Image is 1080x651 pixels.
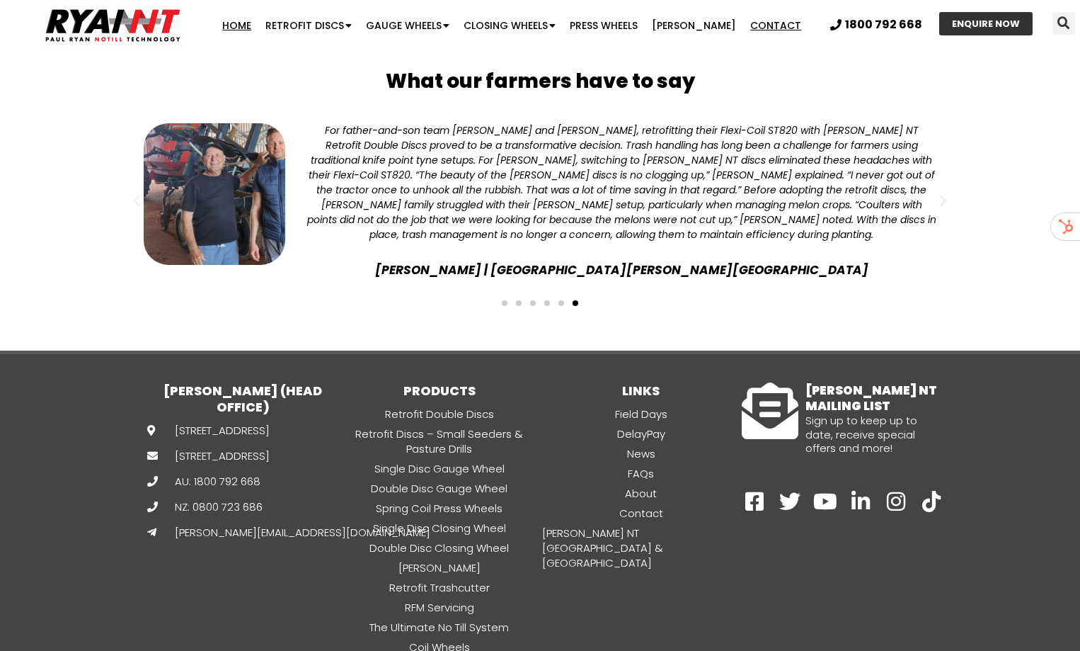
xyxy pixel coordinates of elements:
div: Search [1052,12,1075,35]
h3: PRODUCTS [338,383,540,399]
a: RFM Servicing [338,599,540,616]
a: Field Days [540,406,742,422]
a: Home [215,11,258,40]
a: Retrofit Trashcutter [338,579,540,596]
a: Gauge Wheels [359,11,456,40]
h3: LINKS [540,383,742,399]
span: Go to slide 1 [502,300,507,306]
span: Go to slide 3 [530,300,536,306]
span: Sign up to keep up to date, receive special offers and more! [805,413,917,455]
a: Double Disc Closing Wheel [338,540,540,556]
a: Double Disc Gauge Wheel [338,480,540,497]
a: About [540,485,742,502]
nav: Menu [540,406,742,571]
a: [PERSON_NAME] NT MAILING LIST [805,382,937,414]
a: Single Disc Closing Wheel [338,520,540,536]
a: Spring Coil Press Wheels [338,500,540,516]
a: Retrofit Discs [258,11,359,40]
a: Press Wheels [563,11,645,40]
a: News [540,446,742,462]
a: ENQUIRE NOW [939,12,1033,35]
div: Next slide [936,194,950,208]
a: Retrofit Double Discs [338,406,540,422]
span: [PERSON_NAME] | [GEOGRAPHIC_DATA][PERSON_NAME][GEOGRAPHIC_DATA] [306,260,936,280]
span: ENQUIRE NOW [952,19,1020,28]
a: Contact [743,11,808,40]
a: [STREET_ADDRESS] [147,448,253,463]
a: NZ: 0800 723 686 [147,499,253,514]
span: Go to slide 6 [573,300,578,306]
a: [STREET_ADDRESS] [147,423,253,438]
span: [STREET_ADDRESS] [171,448,270,463]
span: 1800 792 668 [845,19,922,30]
a: Contact [540,505,742,521]
span: NZ: 0800 723 686 [171,499,263,514]
div: 6 / 6 [137,116,943,287]
a: Retrofit Discs – Small Seeders & Pasture Drills [338,426,540,457]
a: RYAN NT MAILING LIST [742,383,798,455]
nav: Menu [209,11,815,40]
a: [PERSON_NAME] [645,11,743,40]
span: [PERSON_NAME][EMAIL_ADDRESS][DOMAIN_NAME] [171,525,430,540]
div: Slides [137,116,943,315]
h3: [PERSON_NAME] (HEAD OFFICE) [147,383,338,416]
a: AU: 1800 792 668 [147,474,253,489]
span: Go to slide 2 [516,300,522,306]
a: 1800 792 668 [830,19,922,30]
a: The Ultimate No Till System [338,619,540,635]
img: Gary Roberts double discs [144,123,285,265]
span: Go to slide 4 [544,300,550,306]
a: [PERSON_NAME] NT [GEOGRAPHIC_DATA] & [GEOGRAPHIC_DATA] [540,525,742,571]
a: FAQs [540,465,742,482]
a: Single Disc Gauge Wheel [338,460,540,477]
span: [STREET_ADDRESS] [171,423,270,438]
a: [PERSON_NAME] [338,560,540,576]
img: Ryan NT logo [42,4,184,47]
a: Closing Wheels [456,11,563,40]
div: For father-and-son team [PERSON_NAME] and [PERSON_NAME], retrofitting their Flexi-Coil ST820 with... [306,123,936,242]
a: DelayPay [540,426,742,442]
h2: What our farmers have to say [115,69,965,94]
a: [PERSON_NAME][EMAIL_ADDRESS][DOMAIN_NAME] [147,525,253,540]
div: Previous slide [130,194,144,208]
span: AU: 1800 792 668 [171,474,260,489]
span: Go to slide 5 [558,300,564,306]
